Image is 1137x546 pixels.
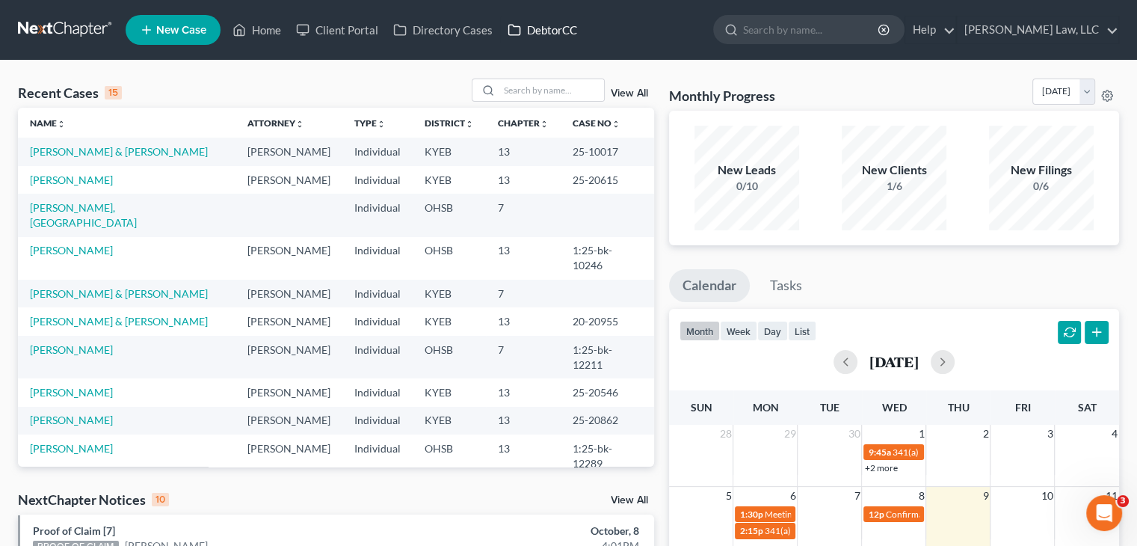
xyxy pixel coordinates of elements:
[30,343,113,356] a: [PERSON_NAME]
[30,201,137,229] a: [PERSON_NAME], [GEOGRAPHIC_DATA]
[289,16,386,43] a: Client Portal
[342,336,413,378] td: Individual
[611,495,648,506] a: View All
[724,487,733,505] span: 5
[30,386,113,399] a: [PERSON_NAME]
[486,138,561,165] td: 13
[386,16,500,43] a: Directory Cases
[1086,495,1122,531] iframe: Intercom live chat
[916,425,925,443] span: 1
[842,179,946,194] div: 1/6
[957,16,1118,43] a: [PERSON_NAME] Law, LLC
[764,525,908,536] span: 341(a) meeting for [PERSON_NAME]
[342,237,413,280] td: Individual
[1045,425,1054,443] span: 3
[152,493,169,506] div: 10
[743,16,880,43] input: Search by name...
[342,166,413,194] td: Individual
[30,414,113,426] a: [PERSON_NAME]
[486,435,561,477] td: 13
[235,280,342,307] td: [PERSON_NAME]
[868,509,884,520] span: 12p
[842,162,946,179] div: New Clients
[752,401,778,414] span: Mon
[235,138,342,165] td: [PERSON_NAME]
[486,237,561,280] td: 13
[852,487,861,505] span: 7
[486,407,561,435] td: 13
[413,166,486,194] td: KYEB
[846,425,861,443] span: 30
[413,194,486,236] td: OHSB
[782,425,797,443] span: 29
[573,117,620,129] a: Case Nounfold_more
[235,166,342,194] td: [PERSON_NAME]
[669,269,750,302] a: Calendar
[868,447,890,458] span: 9:45a
[413,237,486,280] td: OHSB
[680,321,720,341] button: month
[465,120,474,129] i: unfold_more
[1110,425,1119,443] span: 4
[905,16,955,43] a: Help
[413,378,486,406] td: KYEB
[342,307,413,335] td: Individual
[981,425,990,443] span: 2
[561,378,654,406] td: 25-20546
[694,162,799,179] div: New Leads
[757,269,816,302] a: Tasks
[561,336,654,378] td: 1:25-bk-12211
[30,287,208,300] a: [PERSON_NAME] & [PERSON_NAME]
[764,509,1009,520] span: Meeting of Creditors for [PERSON_NAME] & [PERSON_NAME]
[30,145,208,158] a: [PERSON_NAME] & [PERSON_NAME]
[881,401,906,414] span: Wed
[947,401,969,414] span: Thu
[788,487,797,505] span: 6
[561,307,654,335] td: 20-20955
[1014,401,1030,414] span: Fri
[413,307,486,335] td: KYEB
[235,407,342,435] td: [PERSON_NAME]
[611,120,620,129] i: unfold_more
[486,280,561,307] td: 7
[820,401,839,414] span: Tue
[690,401,712,414] span: Sun
[739,525,762,536] span: 2:15p
[561,166,654,194] td: 25-20615
[235,237,342,280] td: [PERSON_NAME]
[225,16,289,43] a: Home
[413,280,486,307] td: KYEB
[18,491,169,509] div: NextChapter Notices
[235,336,342,378] td: [PERSON_NAME]
[486,307,561,335] td: 13
[561,138,654,165] td: 25-10017
[156,25,206,36] span: New Case
[916,487,925,505] span: 8
[30,442,113,455] a: [PERSON_NAME]
[342,378,413,406] td: Individual
[342,194,413,236] td: Individual
[235,378,342,406] td: [PERSON_NAME]
[30,244,113,257] a: [PERSON_NAME]
[354,117,386,129] a: Typeunfold_more
[295,120,304,129] i: unfold_more
[739,509,762,520] span: 1:30p
[486,378,561,406] td: 13
[425,117,474,129] a: Districtunfold_more
[1039,487,1054,505] span: 10
[30,315,208,328] a: [PERSON_NAME] & [PERSON_NAME]
[413,138,486,165] td: KYEB
[885,509,1134,520] span: Confirmation hearing for [PERSON_NAME] & [PERSON_NAME]
[981,487,990,505] span: 9
[864,462,897,473] a: +2 more
[247,117,304,129] a: Attorneyunfold_more
[718,425,733,443] span: 28
[892,447,1036,458] span: 341(a) meeting for [PERSON_NAME]
[694,179,799,194] div: 0/10
[413,407,486,435] td: KYEB
[30,174,113,186] a: [PERSON_NAME]
[33,524,115,537] a: Proof of Claim [7]
[757,321,788,341] button: day
[486,166,561,194] td: 13
[669,87,775,105] h3: Monthly Progress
